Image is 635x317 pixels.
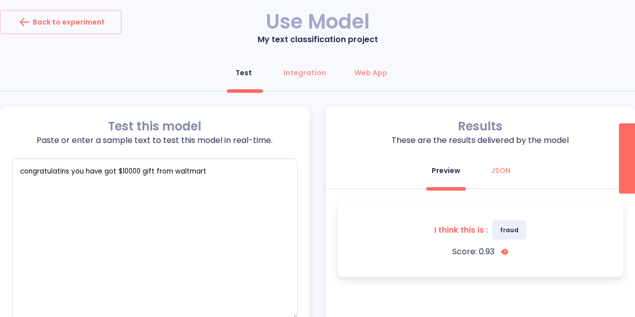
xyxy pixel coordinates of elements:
p: I think this is : [434,224,488,236]
div: Integration [284,68,326,78]
tspan: ? [504,249,506,255]
span: fraud [492,220,527,240]
p: These are the results delivered by the model [338,134,623,146]
p: Score: 0.93 [452,246,494,258]
div: Preview [432,166,460,176]
p: Paste or enter a sample text to test this model in real-time. [12,134,298,146]
div: Back to experiment [17,14,105,30]
div: Test [235,68,252,78]
p: Test this model [12,118,298,134]
div: JSON [491,166,511,176]
p: Results [338,118,623,134]
div: Web App [354,68,388,78]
